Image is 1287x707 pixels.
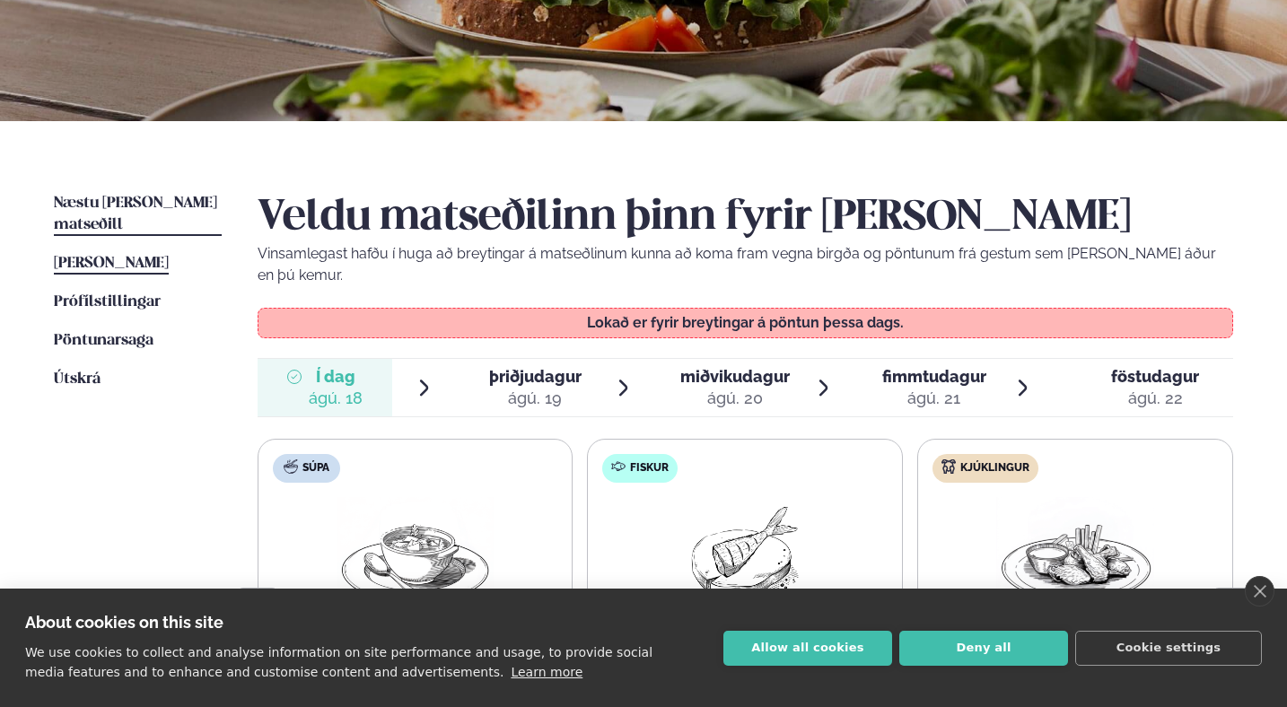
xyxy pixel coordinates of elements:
[54,292,161,313] a: Prófílstillingar
[54,330,153,352] a: Pöntunarsaga
[337,497,495,612] img: Soup.png
[489,388,582,409] div: ágú. 19
[258,193,1234,243] h2: Veldu matseðilinn þinn fyrir [PERSON_NAME]
[302,461,329,476] span: Súpa
[489,367,582,386] span: þriðjudagur
[1245,576,1274,607] a: close
[882,367,986,386] span: fimmtudagur
[54,369,101,390] a: Útskrá
[611,459,626,474] img: fish.svg
[54,333,153,348] span: Pöntunarsaga
[996,497,1154,612] img: Chicken-wings-legs.png
[54,193,222,236] a: Næstu [PERSON_NAME] matseðill
[54,253,169,275] a: [PERSON_NAME]
[680,388,790,409] div: ágú. 20
[309,388,363,409] div: ágú. 18
[899,631,1068,666] button: Deny all
[630,461,669,476] span: Fiskur
[54,256,169,271] span: [PERSON_NAME]
[687,497,802,612] img: fish.png
[511,665,582,679] a: Learn more
[258,243,1234,286] p: Vinsamlegast hafðu í huga að breytingar á matseðlinum kunna að koma fram vegna birgða og pöntunum...
[723,631,892,666] button: Allow all cookies
[941,459,956,474] img: chicken.svg
[54,294,161,310] span: Prófílstillingar
[960,461,1029,476] span: Kjúklingur
[25,613,223,632] strong: About cookies on this site
[1075,631,1262,666] button: Cookie settings
[1111,388,1199,409] div: ágú. 22
[309,366,363,388] span: Í dag
[25,645,652,679] p: We use cookies to collect and analyse information on site performance and usage, to provide socia...
[54,196,217,232] span: Næstu [PERSON_NAME] matseðill
[1111,367,1199,386] span: föstudagur
[680,367,790,386] span: miðvikudagur
[284,459,298,474] img: soup.svg
[54,371,101,387] span: Útskrá
[882,388,986,409] div: ágú. 21
[276,316,1214,330] p: Lokað er fyrir breytingar á pöntun þessa dags.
